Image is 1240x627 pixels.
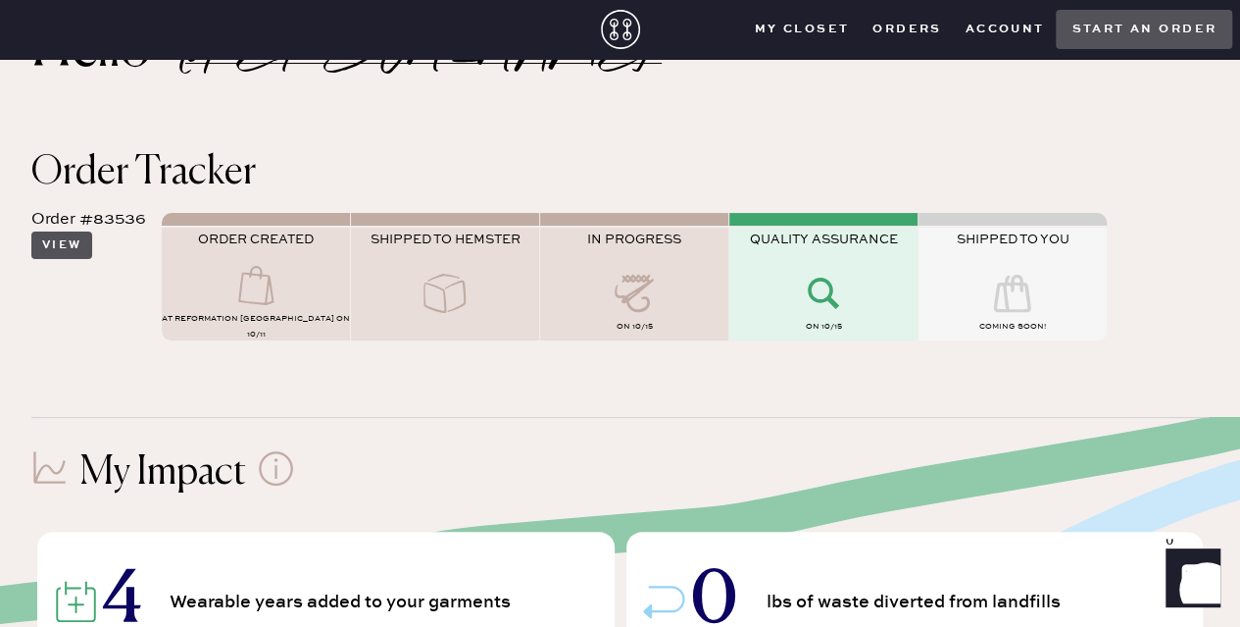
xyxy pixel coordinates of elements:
[957,232,1069,247] span: SHIPPED TO YOU
[31,153,256,192] span: Order Tracker
[170,594,517,611] span: Wearable years added to your garments
[766,594,1066,611] span: lbs of waste diverted from landfills
[198,232,314,247] span: ORDER CREATED
[31,232,92,259] button: View
[750,232,898,247] span: QUALITY ASSURANCE
[1056,10,1232,49] button: Start an order
[861,15,953,44] button: Orders
[954,15,1057,44] button: Account
[79,449,246,496] h1: My Impact
[979,322,1046,332] span: COMING SOON!
[743,15,862,44] button: My Closet
[31,27,185,75] h2: Hello
[185,38,662,64] h2: [PERSON_NAME]
[371,232,521,247] span: SHIPPED TO HEMSTER
[1147,539,1231,623] iframe: Front Chat
[587,232,681,247] span: IN PROGRESS
[162,314,350,340] span: AT Reformation [GEOGRAPHIC_DATA] on 10/11
[806,322,842,332] span: on 10/15
[31,208,146,232] div: Order #83536
[617,322,653,332] span: on 10/15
